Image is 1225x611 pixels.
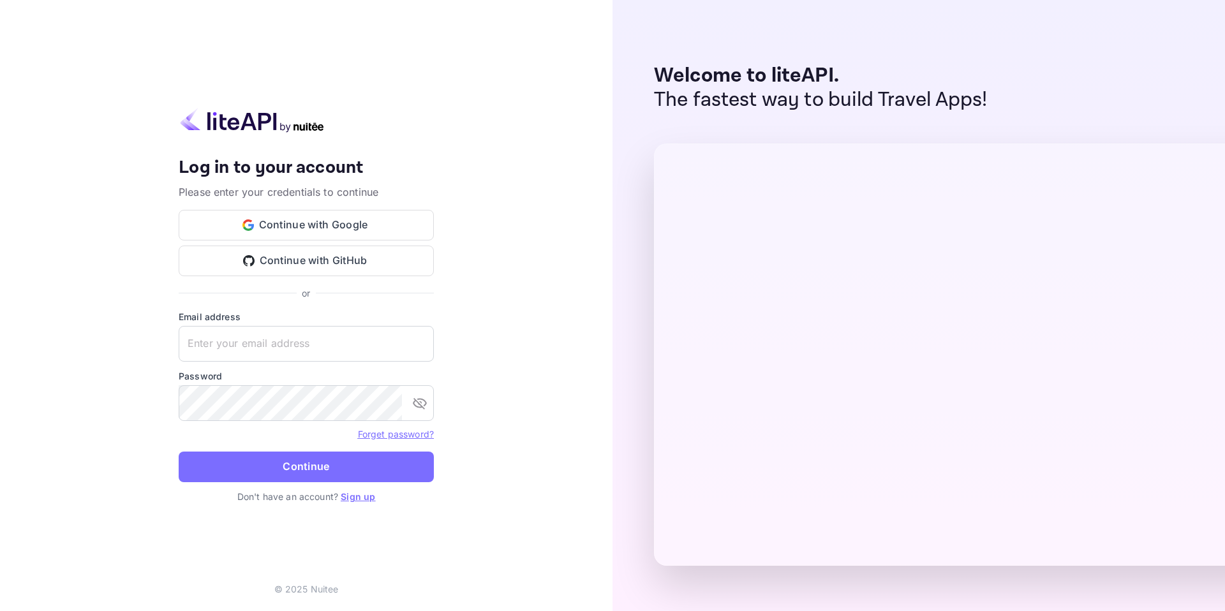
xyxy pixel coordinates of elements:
button: Continue [179,452,434,482]
p: The fastest way to build Travel Apps! [654,88,988,112]
p: or [302,286,310,300]
a: Forget password? [358,427,434,440]
button: Continue with GitHub [179,246,434,276]
p: Welcome to liteAPI. [654,64,988,88]
a: Sign up [341,491,375,502]
label: Password [179,369,434,383]
label: Email address [179,310,434,323]
p: Don't have an account? [179,490,434,503]
button: toggle password visibility [407,390,433,416]
p: Please enter your credentials to continue [179,184,434,200]
input: Enter your email address [179,326,434,362]
button: Continue with Google [179,210,434,240]
img: liteapi [179,108,325,133]
a: Forget password? [358,429,434,439]
h4: Log in to your account [179,157,434,179]
p: © 2025 Nuitee [274,582,339,596]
